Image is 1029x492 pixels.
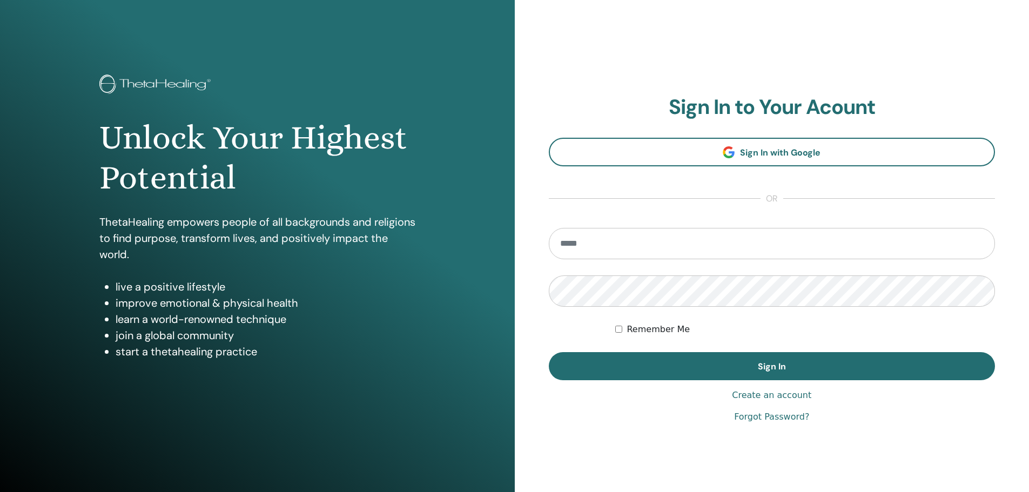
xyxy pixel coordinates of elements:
h1: Unlock Your Highest Potential [99,118,415,198]
li: live a positive lifestyle [116,279,415,295]
h2: Sign In to Your Acount [549,95,996,120]
li: join a global community [116,327,415,343]
span: Sign In with Google [740,147,820,158]
div: Keep me authenticated indefinitely or until I manually logout [615,323,995,336]
a: Forgot Password? [734,410,809,423]
label: Remember Me [627,323,690,336]
a: Create an account [732,389,811,402]
span: Sign In [758,361,786,372]
li: improve emotional & physical health [116,295,415,311]
li: learn a world-renowned technique [116,311,415,327]
button: Sign In [549,352,996,380]
span: or [761,192,783,205]
li: start a thetahealing practice [116,343,415,360]
a: Sign In with Google [549,138,996,166]
p: ThetaHealing empowers people of all backgrounds and religions to find purpose, transform lives, a... [99,214,415,262]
